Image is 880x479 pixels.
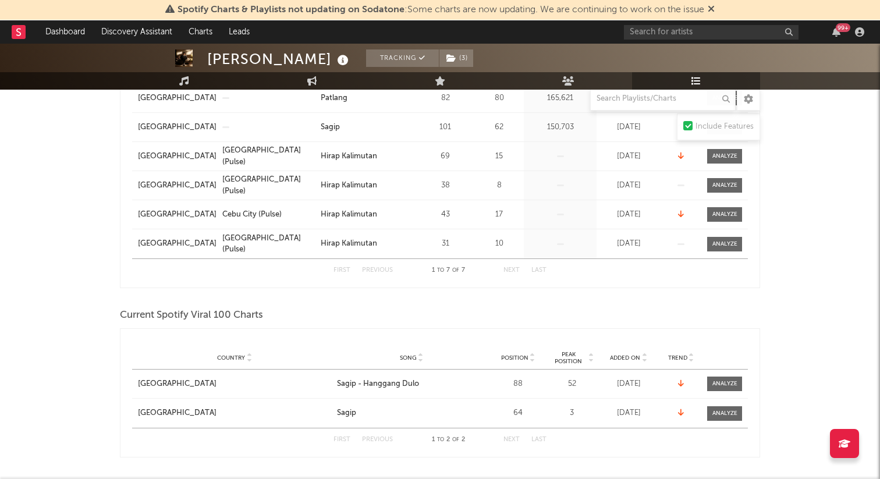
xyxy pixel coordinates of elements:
[550,351,587,365] span: Peak Position
[321,238,377,250] div: Hirap Kalimutan
[599,180,658,191] div: [DATE]
[419,93,471,104] div: 82
[708,5,715,15] span: Dismiss
[832,27,840,37] button: 99+
[439,49,474,67] span: ( 3 )
[321,238,413,250] a: Hirap Kalimutan
[138,378,217,390] div: [GEOGRAPHIC_DATA]
[419,122,471,133] div: 101
[321,151,413,162] a: Hirap Kalimutan
[419,209,471,221] div: 43
[321,180,377,191] div: Hirap Kalimutan
[37,20,93,44] a: Dashboard
[138,238,217,250] a: [GEOGRAPHIC_DATA]
[599,378,658,390] div: [DATE]
[222,174,315,197] a: [GEOGRAPHIC_DATA] (Pulse)
[531,267,547,274] button: Last
[492,378,544,390] div: 88
[222,145,315,168] a: [GEOGRAPHIC_DATA] (Pulse)
[599,122,658,133] div: [DATE]
[138,151,217,162] a: [GEOGRAPHIC_DATA]
[222,209,315,221] a: Cebu City (Pulse)
[527,122,594,133] div: 150,703
[321,180,413,191] a: Hirap Kalimutan
[439,49,473,67] button: (3)
[217,354,245,361] span: Country
[222,209,282,221] div: Cebu City (Pulse)
[337,378,419,390] div: Sagip - Hanggang Dulo
[180,20,221,44] a: Charts
[599,209,658,221] div: [DATE]
[610,354,640,361] span: Added On
[362,437,393,443] button: Previous
[221,20,258,44] a: Leads
[501,354,528,361] span: Position
[337,407,356,419] div: Sagip
[599,407,658,419] div: [DATE]
[599,151,658,162] div: [DATE]
[477,93,521,104] div: 80
[222,233,315,256] a: [GEOGRAPHIC_DATA] (Pulse)
[362,267,393,274] button: Previous
[333,267,350,274] button: First
[138,378,331,390] a: [GEOGRAPHIC_DATA]
[668,354,687,361] span: Trend
[527,93,594,104] div: 165,621
[138,122,217,133] a: [GEOGRAPHIC_DATA]
[178,5,404,15] span: Spotify Charts & Playlists not updating on Sodatone
[624,25,799,40] input: Search for artists
[321,93,347,104] div: Patlang
[477,180,521,191] div: 8
[178,5,704,15] span: : Some charts are now updating. We are continuing to work on the issue
[321,209,413,221] a: Hirap Kalimutan
[477,151,521,162] div: 15
[93,20,180,44] a: Discovery Assistant
[138,407,331,419] a: [GEOGRAPHIC_DATA]
[366,49,439,67] button: Tracking
[138,180,217,191] a: [GEOGRAPHIC_DATA]
[321,209,377,221] div: Hirap Kalimutan
[477,122,521,133] div: 62
[321,93,413,104] a: Patlang
[477,238,521,250] div: 10
[337,378,486,390] a: Sagip - Hanggang Dulo
[321,122,413,133] a: Sagip
[138,407,217,419] div: [GEOGRAPHIC_DATA]
[492,407,544,419] div: 64
[696,120,754,134] div: Include Features
[477,209,521,221] div: 17
[138,93,217,104] a: [GEOGRAPHIC_DATA]
[207,49,352,69] div: [PERSON_NAME]
[337,407,486,419] a: Sagip
[400,354,417,361] span: Song
[503,437,520,443] button: Next
[321,122,340,133] div: Sagip
[503,267,520,274] button: Next
[452,268,459,273] span: of
[550,407,594,419] div: 3
[419,180,471,191] div: 38
[452,437,459,442] span: of
[120,308,263,322] span: Current Spotify Viral 100 Charts
[531,437,547,443] button: Last
[437,268,444,273] span: to
[419,151,471,162] div: 69
[599,238,658,250] div: [DATE]
[321,151,377,162] div: Hirap Kalimutan
[416,264,480,278] div: 1 7 7
[138,209,217,221] a: [GEOGRAPHIC_DATA]
[836,23,850,32] div: 99 +
[550,378,594,390] div: 52
[333,437,350,443] button: First
[416,433,480,447] div: 1 2 2
[437,437,444,442] span: to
